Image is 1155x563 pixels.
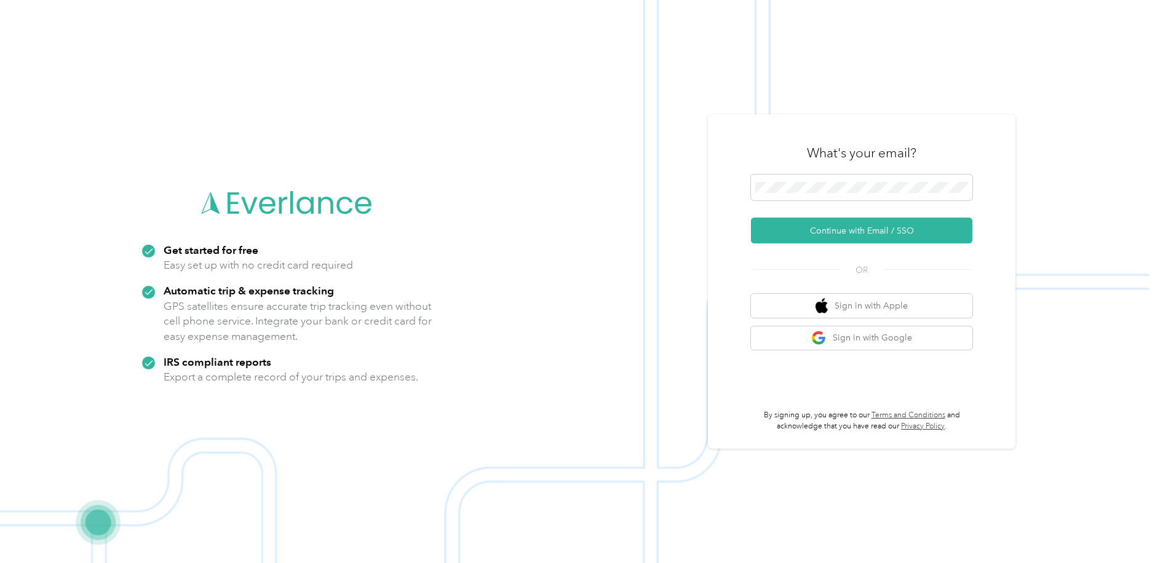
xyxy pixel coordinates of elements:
[871,411,945,420] a: Terms and Conditions
[164,355,271,368] strong: IRS compliant reports
[164,258,353,273] p: Easy set up with no credit card required
[811,331,827,346] img: google logo
[164,284,334,297] strong: Automatic trip & expense tracking
[164,299,432,344] p: GPS satellites ensure accurate trip tracking even without cell phone service. Integrate your bank...
[751,218,972,243] button: Continue with Email / SSO
[164,369,418,385] p: Export a complete record of your trips and expenses.
[816,298,828,313] img: apple logo
[751,410,972,431] p: By signing up, you agree to our and acknowledge that you have read our .
[901,422,945,431] a: Privacy Policy
[807,144,916,162] h3: What's your email?
[1086,494,1155,563] iframe: Everlance-gr Chat Button Frame
[164,243,258,256] strong: Get started for free
[751,326,972,350] button: google logoSign in with Google
[840,264,883,277] span: OR
[751,294,972,318] button: apple logoSign in with Apple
